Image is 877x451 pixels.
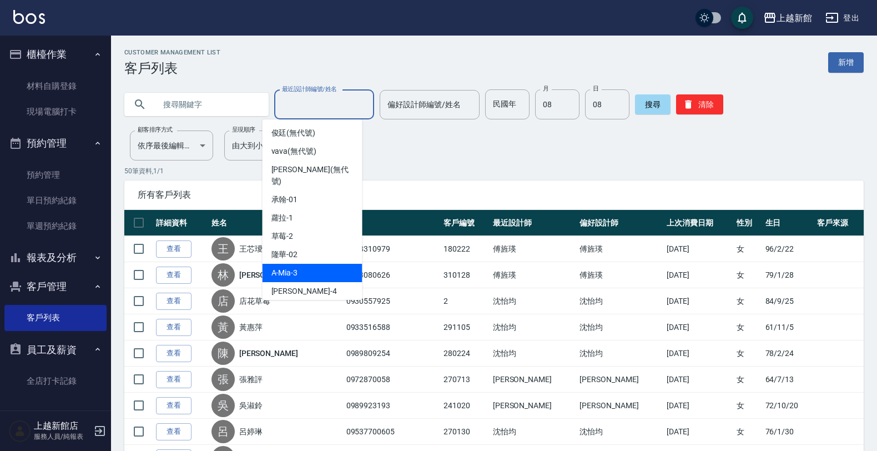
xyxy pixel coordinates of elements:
label: 顧客排序方式 [138,126,173,134]
td: 沈怡均 [490,314,577,340]
th: 性別 [734,210,762,236]
div: 張 [211,368,235,391]
label: 最近設計師編號/姓名 [282,85,337,93]
span: 草莓 -2 [271,230,294,242]
span: 蘿拉 -1 [271,212,294,224]
div: 上越新館 [777,11,812,25]
td: 女 [734,314,762,340]
div: 呂 [211,420,235,443]
span: [PERSON_NAME] (無代號) [271,164,354,187]
td: 女 [734,236,762,262]
span: 所有客戶列表 [138,189,850,201]
td: 310128 [441,262,490,288]
a: 黃惠萍 [239,322,263,333]
th: 詳細資料 [153,210,209,236]
td: 09537700605 [344,419,441,445]
td: 280224 [441,340,490,367]
td: 傅旌瑛 [490,236,577,262]
td: 沈怡均 [490,288,577,314]
label: 月 [543,84,548,93]
th: 上次消費日期 [664,210,734,236]
td: 傅旌瑛 [577,262,664,288]
td: [DATE] [664,340,734,367]
span: 承翰 -01 [271,194,298,206]
td: 291105 [441,314,490,340]
td: 61/11/5 [763,314,815,340]
td: 96/2/22 [763,236,815,262]
h3: 客戶列表 [124,61,220,76]
th: 客戶編號 [441,210,490,236]
span: 隆華 -02 [271,249,298,260]
input: 搜尋關鍵字 [155,89,260,119]
div: 吳 [211,394,235,417]
h5: 上越新館店 [34,420,90,432]
a: 查看 [156,397,191,414]
label: 日 [593,84,598,93]
td: [PERSON_NAME] [490,393,577,419]
a: 店花草霉 [239,295,270,307]
td: 沈怡均 [577,314,664,340]
a: 新增 [828,52,864,73]
h2: Customer Management List [124,49,220,56]
div: 陳 [211,342,235,365]
td: [PERSON_NAME] [490,367,577,393]
a: 張雅評 [239,374,263,385]
div: 依序最後編輯時間 [130,131,213,161]
td: 0930557925 [344,288,441,314]
td: [DATE] [664,393,734,419]
img: Person [9,420,31,442]
th: 電話 [344,210,441,236]
td: 沈怡均 [577,288,664,314]
label: 呈現順序 [232,126,255,134]
div: 黃 [211,315,235,339]
a: 材料自購登錄 [4,73,107,99]
span: vava (無代號) [271,146,317,157]
a: 查看 [156,293,191,310]
a: 查看 [156,423,191,440]
button: 報表及分析 [4,243,107,272]
td: 女 [734,288,762,314]
a: 吳淑鈴 [239,400,263,411]
a: 查看 [156,267,191,284]
td: 女 [734,367,762,393]
td: 女 [734,419,762,445]
td: 2 [441,288,490,314]
button: 搜尋 [635,94,671,114]
td: 0933516588 [344,314,441,340]
a: 現場電腦打卡 [4,99,107,124]
td: 0989923193 [344,393,441,419]
span: [PERSON_NAME] -4 [271,285,337,297]
td: 72/10/20 [763,393,815,419]
th: 偏好設計師 [577,210,664,236]
div: 林 [211,263,235,287]
td: 0908310979 [344,236,441,262]
span: A-Mia -3 [271,267,298,279]
a: 客戶列表 [4,305,107,330]
td: 0933080626 [344,262,441,288]
td: 女 [734,393,762,419]
td: 沈怡均 [577,419,664,445]
td: 沈怡均 [490,419,577,445]
button: 登出 [821,8,864,28]
td: [DATE] [664,262,734,288]
a: 呂婷琳 [239,426,263,437]
td: [PERSON_NAME] [577,367,664,393]
td: 沈怡均 [490,340,577,367]
td: 女 [734,340,762,367]
td: 180222 [441,236,490,262]
button: 櫃檯作業 [4,40,107,69]
button: 上越新館 [759,7,816,29]
td: 76/1/30 [763,419,815,445]
a: 查看 [156,319,191,336]
td: 84/9/25 [763,288,815,314]
td: [DATE] [664,419,734,445]
td: 傅旌瑛 [490,262,577,288]
td: 270713 [441,367,490,393]
img: Logo [13,10,45,24]
a: [PERSON_NAME] [239,269,298,280]
td: 79/1/28 [763,262,815,288]
a: 王芯璦 [239,243,263,254]
td: [DATE] [664,288,734,314]
div: 店 [211,289,235,313]
th: 生日 [763,210,815,236]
